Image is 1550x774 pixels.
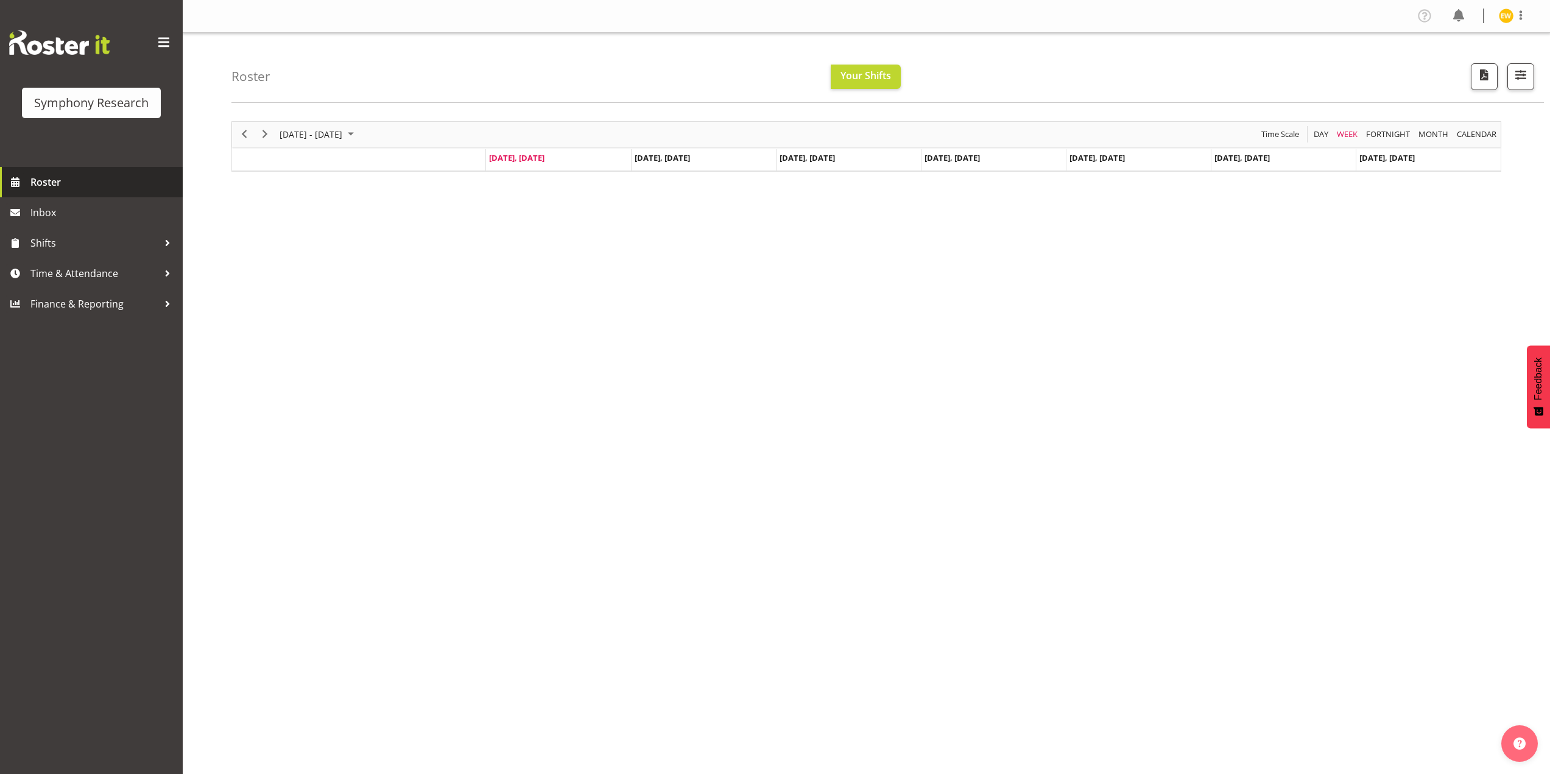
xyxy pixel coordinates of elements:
div: September 22 - 28, 2025 [275,122,361,147]
button: Time Scale [1259,127,1302,142]
span: Time Scale [1260,127,1300,142]
span: calendar [1456,127,1498,142]
button: September 2025 [278,127,359,142]
button: Feedback - Show survey [1527,345,1550,428]
span: Your Shifts [840,69,891,82]
span: [DATE], [DATE] [780,152,835,163]
button: Previous [236,127,253,142]
div: Symphony Research [34,94,149,112]
div: previous period [234,122,255,147]
span: [DATE], [DATE] [925,152,980,163]
span: [DATE], [DATE] [1359,152,1415,163]
h4: Roster [231,69,270,83]
span: Feedback [1533,357,1544,400]
img: help-xxl-2.png [1513,737,1526,750]
span: Week [1336,127,1359,142]
span: [DATE] - [DATE] [278,127,343,142]
span: Time & Attendance [30,264,158,283]
img: Rosterit website logo [9,30,110,55]
button: Timeline Month [1417,127,1451,142]
span: [DATE], [DATE] [489,152,544,163]
span: Finance & Reporting [30,295,158,313]
div: next period [255,122,275,147]
span: [DATE], [DATE] [635,152,690,163]
img: enrica-walsh11863.jpg [1499,9,1513,23]
button: Timeline Week [1335,127,1360,142]
button: Next [257,127,273,142]
button: Filter Shifts [1507,63,1534,90]
span: Day [1312,127,1330,142]
div: Timeline Week of September 22, 2025 [231,121,1501,172]
button: Month [1455,127,1499,142]
button: Download a PDF of the roster according to the set date range. [1471,63,1498,90]
span: Fortnight [1365,127,1411,142]
span: Shifts [30,234,158,252]
span: Inbox [30,203,177,222]
button: Timeline Day [1312,127,1331,142]
span: Roster [30,173,177,191]
span: [DATE], [DATE] [1214,152,1270,163]
button: Fortnight [1364,127,1412,142]
button: Your Shifts [831,65,901,89]
span: [DATE], [DATE] [1069,152,1125,163]
span: Month [1417,127,1450,142]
